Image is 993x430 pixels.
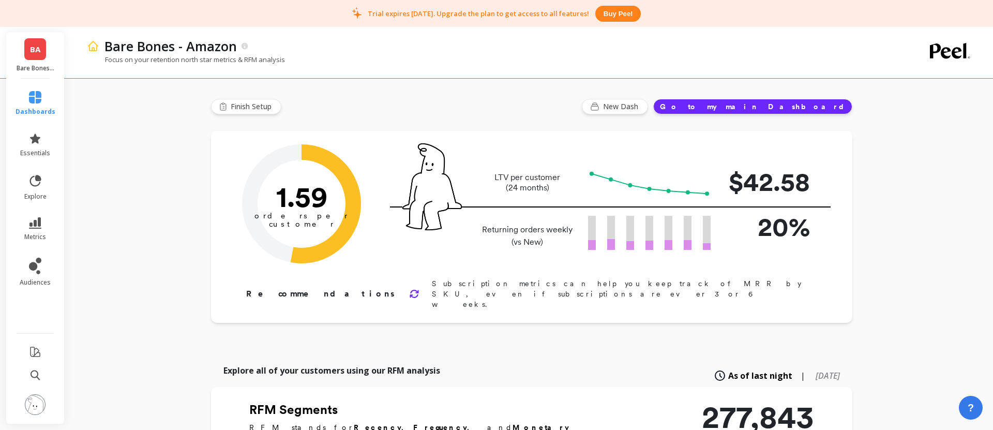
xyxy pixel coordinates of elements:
[479,172,576,193] p: LTV per customer (24 months)
[728,369,792,382] span: As of last night
[816,370,840,381] span: [DATE]
[653,99,852,114] button: Go to my main Dashboard
[968,401,974,415] span: ?
[432,278,819,309] p: Subscription metrics can help you keep track of MRR by SKU, even if subscriptions are ever 3 or 6...
[16,108,55,116] span: dashboards
[30,43,40,55] span: BA
[727,162,810,201] p: $42.58
[269,219,335,229] tspan: customer
[603,101,641,112] span: New Dash
[17,64,54,72] p: Bare Bones - Amazon
[727,207,810,246] p: 20%
[249,402,601,418] h2: RFM Segments
[801,369,805,382] span: |
[87,55,285,64] p: Focus on your retention north star metrics & RFM analysis
[595,6,641,22] button: Buy peel
[25,394,46,415] img: profile picture
[959,396,983,420] button: ?
[276,180,327,214] text: 1.59
[211,99,281,114] button: Finish Setup
[231,101,275,112] span: Finish Setup
[24,192,47,201] span: explore
[582,99,648,114] button: New Dash
[402,143,462,230] img: pal seatted on line
[246,288,397,300] p: Recommendations
[24,233,46,241] span: metrics
[254,211,349,220] tspan: orders per
[20,278,51,287] span: audiences
[104,37,237,55] p: Bare Bones - Amazon
[87,40,99,52] img: header icon
[20,149,50,157] span: essentials
[368,9,589,18] p: Trial expires [DATE]. Upgrade the plan to get access to all features!
[223,364,440,377] p: Explore all of your customers using our RFM analysis
[479,224,576,248] p: Returning orders weekly (vs New)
